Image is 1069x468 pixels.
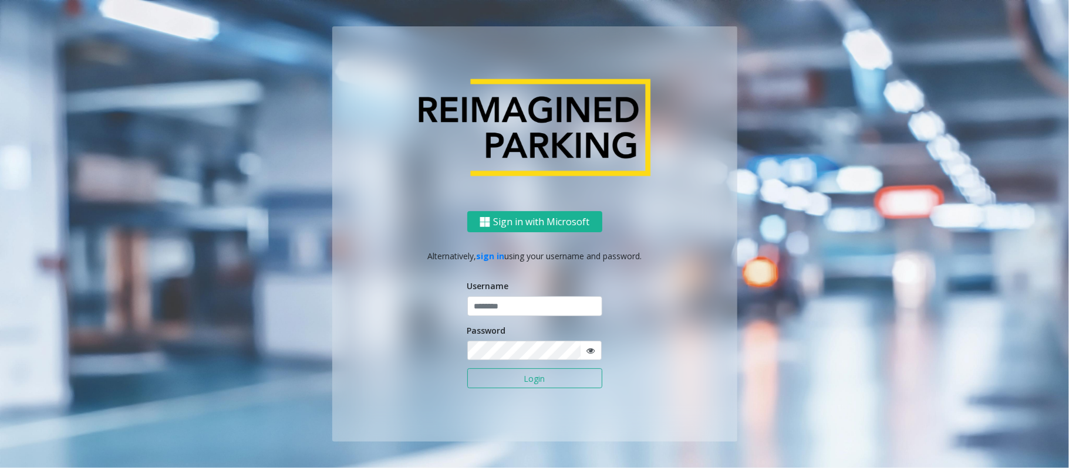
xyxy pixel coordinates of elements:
a: sign in [476,250,504,262]
button: Sign in with Microsoft [467,211,602,233]
label: Password [467,324,506,337]
label: Username [467,280,509,292]
button: Login [467,368,602,388]
p: Alternatively, using your username and password. [344,250,726,262]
